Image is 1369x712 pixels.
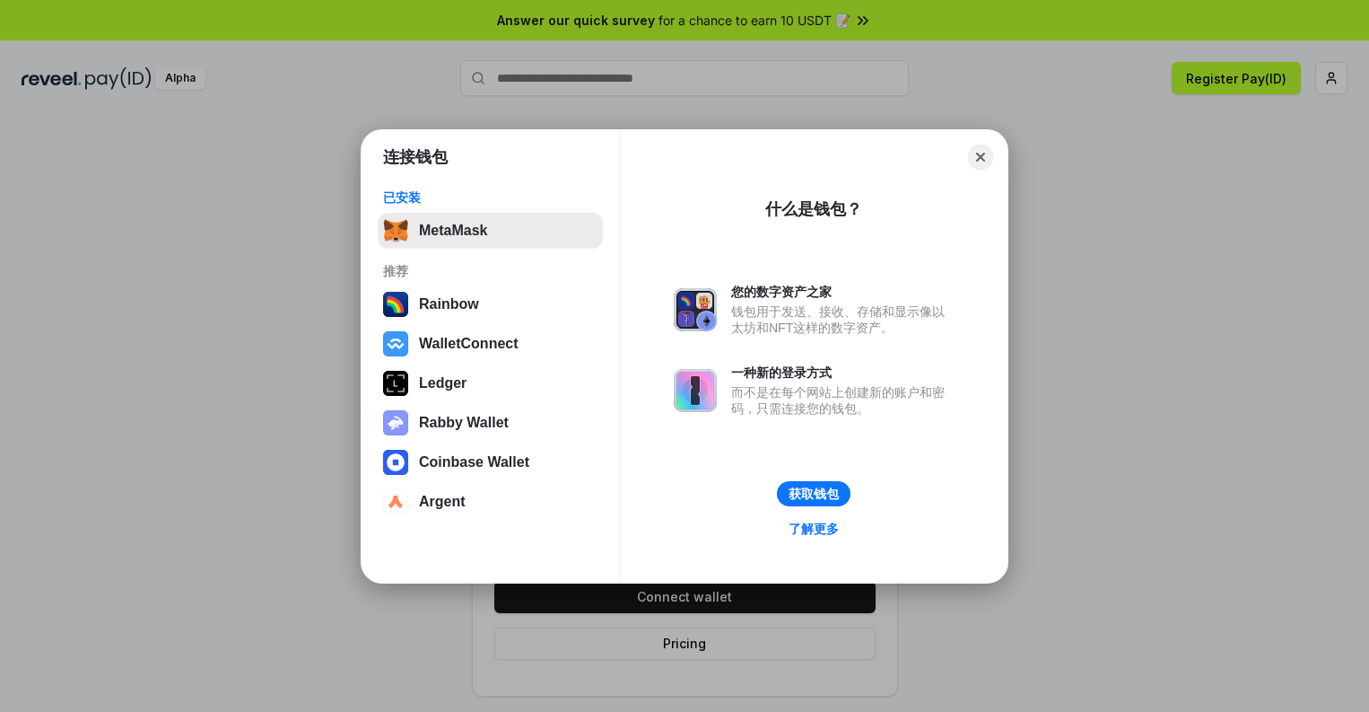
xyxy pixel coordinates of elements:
div: 一种新的登录方式 [731,365,954,381]
div: 而不是在每个网站上创建新的账户和密码，只需连接您的钱包。 [731,384,954,417]
img: svg+xml,%3Csvg%20xmlns%3D%22http%3A%2F%2Fwww.w3.org%2F2000%2Fsvg%22%20fill%3D%22none%22%20viewBox... [674,288,717,331]
div: 获取钱包 [789,486,839,502]
button: Ledger [378,365,603,401]
div: Coinbase Wallet [419,454,529,470]
a: 了解更多 [778,517,850,541]
div: 您的数字资产之家 [731,284,954,300]
button: MetaMask [378,213,603,249]
div: 已安装 [383,189,597,206]
div: MetaMask [419,223,487,239]
button: Rainbow [378,286,603,322]
div: Rabby Wallet [419,415,509,431]
div: WalletConnect [419,336,519,352]
h1: 连接钱包 [383,146,448,168]
img: svg+xml,%3Csvg%20width%3D%22120%22%20height%3D%22120%22%20viewBox%3D%220%200%20120%20120%22%20fil... [383,292,408,317]
button: WalletConnect [378,326,603,362]
div: 什么是钱包？ [765,198,862,220]
div: 钱包用于发送、接收、存储和显示像以太坊和NFT这样的数字资产。 [731,303,954,336]
img: svg+xml,%3Csvg%20width%3D%2228%22%20height%3D%2228%22%20viewBox%3D%220%200%2028%2028%22%20fill%3D... [383,489,408,514]
div: Argent [419,494,466,510]
img: svg+xml,%3Csvg%20width%3D%2228%22%20height%3D%2228%22%20viewBox%3D%220%200%2028%2028%22%20fill%3D... [383,450,408,475]
img: svg+xml,%3Csvg%20width%3D%2228%22%20height%3D%2228%22%20viewBox%3D%220%200%2028%2028%22%20fill%3D... [383,331,408,356]
img: svg+xml,%3Csvg%20fill%3D%22none%22%20height%3D%2233%22%20viewBox%3D%220%200%2035%2033%22%20width%... [383,218,408,243]
div: 推荐 [383,263,597,279]
div: 了解更多 [789,521,839,537]
div: Rainbow [419,296,479,312]
img: svg+xml,%3Csvg%20xmlns%3D%22http%3A%2F%2Fwww.w3.org%2F2000%2Fsvg%22%20fill%3D%22none%22%20viewBox... [383,410,408,435]
img: svg+xml,%3Csvg%20xmlns%3D%22http%3A%2F%2Fwww.w3.org%2F2000%2Fsvg%22%20width%3D%2228%22%20height%3... [383,371,408,396]
button: Coinbase Wallet [378,444,603,480]
button: Rabby Wallet [378,405,603,441]
button: 获取钱包 [777,481,850,506]
button: Close [968,145,993,170]
img: svg+xml,%3Csvg%20xmlns%3D%22http%3A%2F%2Fwww.w3.org%2F2000%2Fsvg%22%20fill%3D%22none%22%20viewBox... [674,369,717,412]
div: Ledger [419,375,467,391]
button: Argent [378,484,603,520]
